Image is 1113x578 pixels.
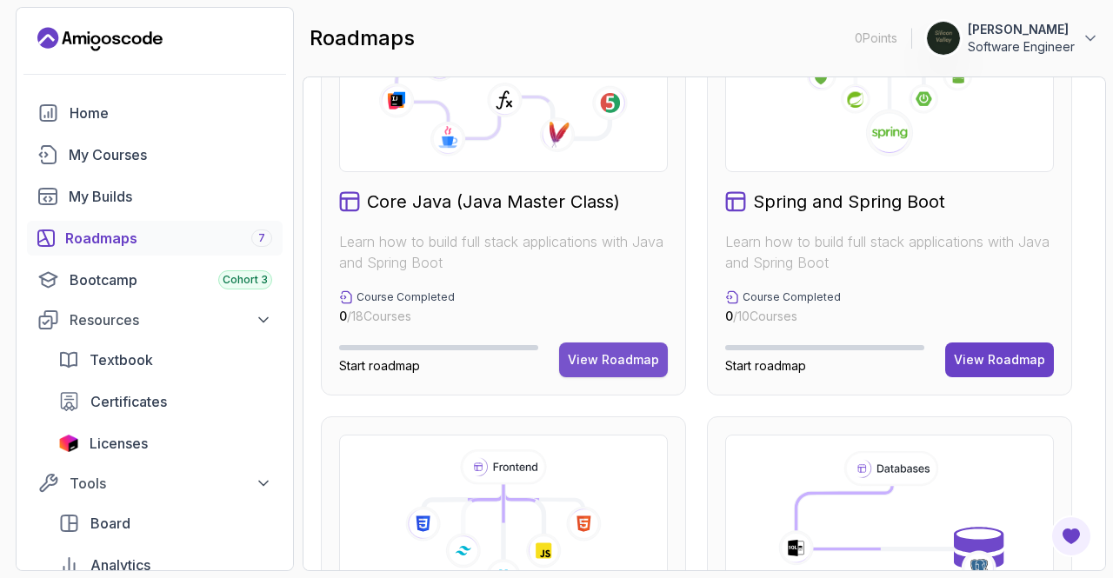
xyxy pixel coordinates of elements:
span: Start roadmap [725,358,806,373]
p: Learn how to build full stack applications with Java and Spring Boot [339,231,668,273]
span: Licenses [90,433,148,454]
div: Resources [70,309,272,330]
p: Learn how to build full stack applications with Java and Spring Boot [725,231,1054,273]
a: builds [27,179,283,214]
button: View Roadmap [945,342,1054,377]
img: user profile image [927,22,960,55]
a: roadmaps [27,221,283,256]
p: / 18 Courses [339,308,455,325]
div: View Roadmap [954,351,1045,369]
span: Certificates [90,391,167,412]
p: [PERSON_NAME] [968,21,1075,38]
a: bootcamp [27,262,283,297]
button: user profile image[PERSON_NAME]Software Engineer [926,21,1099,56]
span: Board [90,513,130,534]
div: My Builds [69,186,272,207]
button: Open Feedback Button [1050,515,1092,557]
h2: Spring and Spring Boot [753,189,945,214]
span: 0 [725,309,733,323]
p: 0 Points [855,30,897,47]
div: Bootcamp [70,269,272,290]
a: home [27,96,283,130]
a: certificates [48,384,283,419]
p: Course Completed [743,290,841,304]
div: Tools [70,473,272,494]
a: textbook [48,342,283,377]
a: Landing page [37,25,163,53]
div: Roadmaps [65,228,272,249]
img: jetbrains icon [58,435,79,452]
div: Home [70,103,272,123]
a: licenses [48,426,283,461]
span: 7 [258,231,265,245]
button: View Roadmap [559,342,668,377]
button: Tools [27,468,283,499]
div: View Roadmap [568,351,659,369]
span: Textbook [90,349,153,370]
a: board [48,506,283,541]
h2: roadmaps [310,24,415,52]
h2: Core Java (Java Master Class) [367,189,620,214]
button: Resources [27,304,283,336]
span: Cohort 3 [223,273,268,287]
span: Start roadmap [339,358,420,373]
span: Analytics [90,555,150,575]
a: courses [27,137,283,172]
p: Course Completed [357,290,455,304]
p: / 10 Courses [725,308,841,325]
span: 0 [339,309,347,323]
div: My Courses [69,144,272,165]
p: Software Engineer [968,38,1075,56]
